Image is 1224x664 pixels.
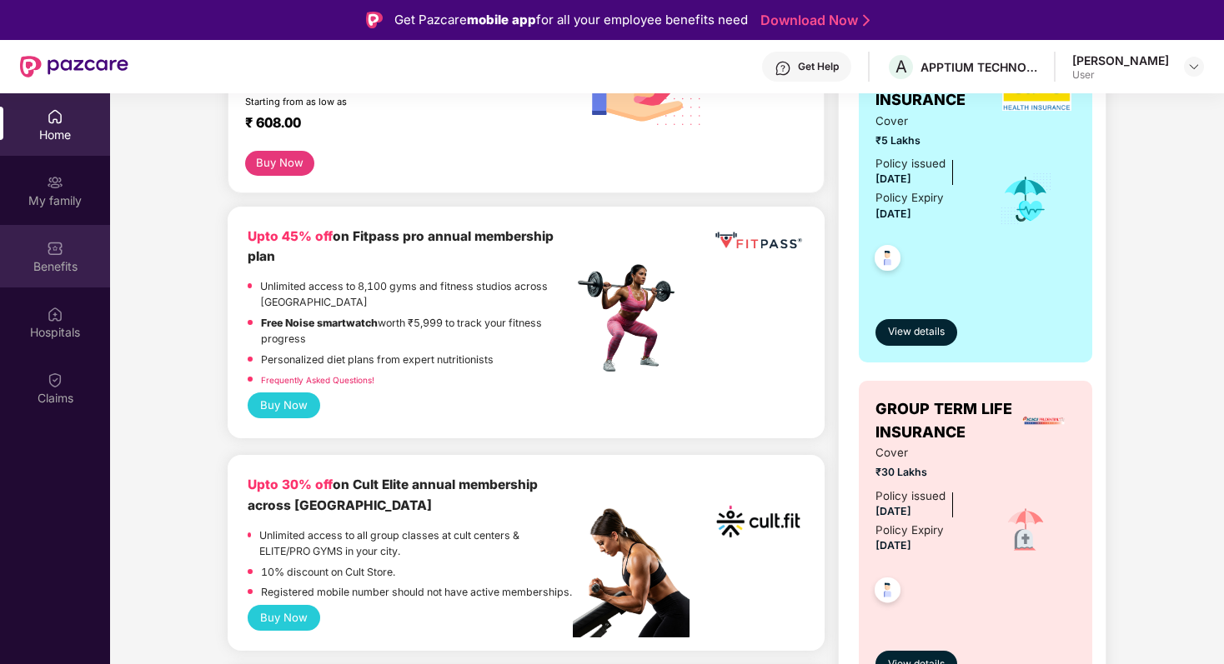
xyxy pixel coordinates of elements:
[999,172,1053,227] img: icon
[261,375,374,385] a: Frequently Asked Questions!
[875,522,944,539] div: Policy Expiry
[867,572,908,613] img: svg+xml;base64,PHN2ZyB4bWxucz0iaHR0cDovL3d3dy53My5vcmcvMjAwMC9zdmciIHdpZHRoPSI0OC45NDMiIGhlaWdodD...
[1072,52,1169,68] div: [PERSON_NAME]
[875,112,976,130] span: Cover
[47,240,63,257] img: svg+xml;base64,PHN2ZyBpZD0iQmVuZWZpdHMiIHhtbG5zPSJodHRwOi8vd3d3LnczLm9yZy8yMDAwL3N2ZyIgd2lkdGg9Ij...
[875,319,957,346] button: View details
[875,487,946,505] div: Policy issued
[245,96,502,107] div: Starting from as low as
[775,60,791,77] img: svg+xml;base64,PHN2ZyBpZD0iSGVscC0zMngzMiIgeG1sbnM9Imh0dHA6Ly93d3cudzMub3JnLzIwMDAvc3ZnIiB3aWR0aD...
[47,372,63,388] img: svg+xml;base64,PHN2ZyBpZD0iQ2xhaW0iIHhtbG5zPSJodHRwOi8vd3d3LnczLm9yZy8yMDAwL3N2ZyIgd2lkdGg9IjIwIi...
[921,59,1037,75] div: APPTIUM TECHNOLOGIES INDIA PRIVATE LIMITED
[248,228,554,264] b: on Fitpass pro annual membership plan
[875,539,911,552] span: [DATE]
[245,114,556,134] div: ₹ 608.00
[1021,398,1066,443] img: insurerLogo
[260,278,573,311] p: Unlimited access to 8,100 gyms and fitness studios across [GEOGRAPHIC_DATA]
[875,444,976,462] span: Cover
[261,315,573,347] p: worth ₹5,999 to track your fitness progress
[1187,60,1201,73] img: svg+xml;base64,PHN2ZyBpZD0iRHJvcGRvd24tMzJ4MzIiIHhtbG5zPSJodHRwOi8vd3d3LnczLm9yZy8yMDAwL3N2ZyIgd2...
[394,10,748,30] div: Get Pazcare for all your employee benefits need
[1072,68,1169,82] div: User
[366,12,383,28] img: Logo
[261,564,395,580] p: 10% discount on Cult Store.
[888,324,945,340] span: View details
[863,12,870,29] img: Stroke
[248,228,333,244] b: Upto 45% off
[712,475,805,567] img: cult.png
[248,605,320,631] button: Buy Now
[261,584,572,600] p: Registered mobile number should not have active memberships.
[47,108,63,125] img: svg+xml;base64,PHN2ZyBpZD0iSG9tZSIgeG1sbnM9Imh0dHA6Ly93d3cudzMub3JnLzIwMDAvc3ZnIiB3aWR0aD0iMjAiIG...
[261,317,378,329] strong: Free Noise smartwatch
[895,57,907,77] span: A
[996,502,1055,560] img: icon
[259,527,572,560] p: Unlimited access to all group classes at cult centers & ELITE/PRO GYMS in your city.
[248,477,333,492] b: Upto 30% off
[573,508,690,637] img: pc2.png
[248,392,320,418] button: Buy Now
[467,12,536,27] strong: mobile app
[47,174,63,191] img: svg+xml;base64,PHN2ZyB3aWR0aD0iMjAiIGhlaWdodD0iMjAiIHZpZXdCb3g9IjAgMCAyMCAyMCIgZmlsbD0ibm9uZSIgeG...
[20,56,128,77] img: New Pazcare Logo
[261,352,494,367] p: Personalized diet plans from expert nutritionists
[875,172,911,185] span: [DATE]
[760,12,865,29] a: Download Now
[248,477,538,512] b: on Cult Elite annual membership across [GEOGRAPHIC_DATA]
[875,189,944,207] div: Policy Expiry
[875,132,976,148] span: ₹5 Lakhs
[875,397,1013,445] span: GROUP TERM LIFE INSURANCE
[875,207,911,220] span: [DATE]
[712,227,805,256] img: fppp.png
[875,505,911,517] span: [DATE]
[245,151,314,176] button: Buy Now
[875,155,946,172] div: Policy issued
[798,60,839,73] div: Get Help
[875,464,976,480] span: ₹30 Lakhs
[47,306,63,322] img: svg+xml;base64,PHN2ZyBpZD0iSG9zcGl0YWxzIiB4bWxucz0iaHR0cDovL3d3dy53My5vcmcvMjAwMC9zdmciIHdpZHRoPS...
[573,260,690,377] img: fpp.png
[867,240,908,281] img: svg+xml;base64,PHN2ZyB4bWxucz0iaHR0cDovL3d3dy53My5vcmcvMjAwMC9zdmciIHdpZHRoPSI0OC45NDMiIGhlaWdodD...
